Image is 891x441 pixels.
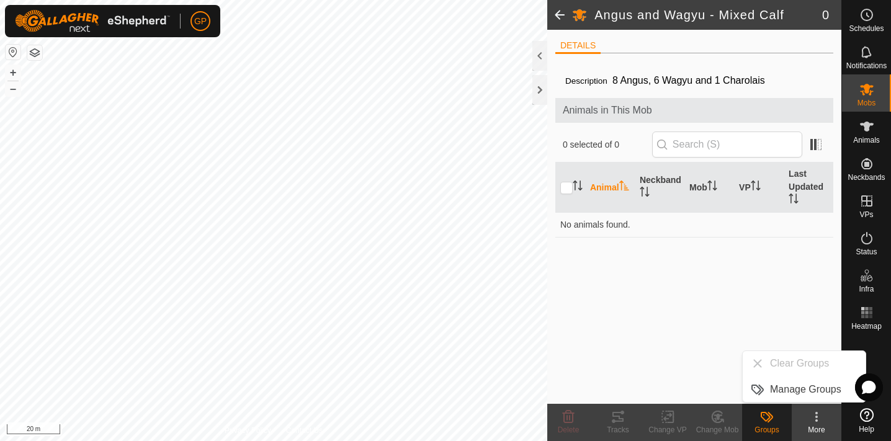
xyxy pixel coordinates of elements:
[856,248,877,256] span: Status
[684,163,734,213] th: Mob
[558,425,580,434] span: Delete
[849,25,884,32] span: Schedules
[225,425,271,436] a: Privacy Policy
[859,211,873,218] span: VPs
[6,65,20,80] button: +
[784,163,833,213] th: Last Updated
[594,7,822,22] h2: Angus and Wagyu - Mixed Calf
[640,189,650,198] p-sorticon: Activate to sort
[742,424,792,435] div: Groups
[848,174,885,181] span: Neckbands
[27,45,42,60] button: Map Layers
[607,70,770,91] span: 8 Angus, 6 Wagyu and 1 Charolais
[792,424,841,435] div: More
[751,182,761,192] p-sorticon: Activate to sort
[194,15,207,28] span: GP
[652,131,802,158] input: Search (S)
[555,212,833,237] td: No animals found.
[635,163,684,213] th: Neckband
[846,62,887,69] span: Notifications
[563,103,826,118] span: Animals in This Mob
[857,99,875,107] span: Mobs
[692,424,742,435] div: Change Mob
[6,45,20,60] button: Reset Map
[770,382,841,397] span: Manage Groups
[555,39,601,54] li: DETAILS
[842,403,891,438] a: Help
[743,377,866,402] li: Manage Groups
[585,163,635,213] th: Animal
[851,323,882,330] span: Heatmap
[619,182,629,192] p-sorticon: Activate to sort
[15,10,170,32] img: Gallagher Logo
[286,425,323,436] a: Contact Us
[643,424,692,435] div: Change VP
[565,76,607,86] label: Description
[593,424,643,435] div: Tracks
[573,182,583,192] p-sorticon: Activate to sort
[859,285,874,293] span: Infra
[707,182,717,192] p-sorticon: Activate to sort
[6,81,20,96] button: –
[789,195,799,205] p-sorticon: Activate to sort
[734,163,784,213] th: VP
[563,138,652,151] span: 0 selected of 0
[859,425,874,433] span: Help
[853,136,880,144] span: Animals
[822,6,829,24] span: 0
